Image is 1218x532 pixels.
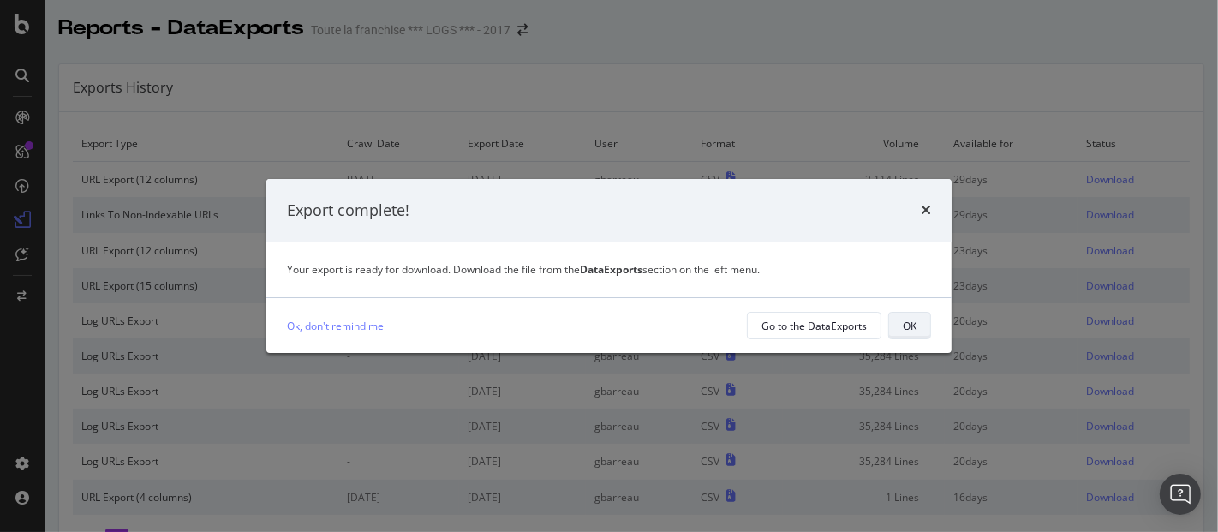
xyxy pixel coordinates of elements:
div: modal [266,179,952,354]
div: Go to the DataExports [761,319,867,333]
div: Your export is ready for download. Download the file from the [287,262,931,277]
button: OK [888,312,931,339]
span: section on the left menu. [580,262,760,277]
a: Ok, don't remind me [287,317,384,335]
div: Open Intercom Messenger [1160,474,1201,515]
div: times [921,200,931,222]
button: Go to the DataExports [747,312,881,339]
div: Export complete! [287,200,409,222]
strong: DataExports [580,262,642,277]
div: OK [903,319,916,333]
